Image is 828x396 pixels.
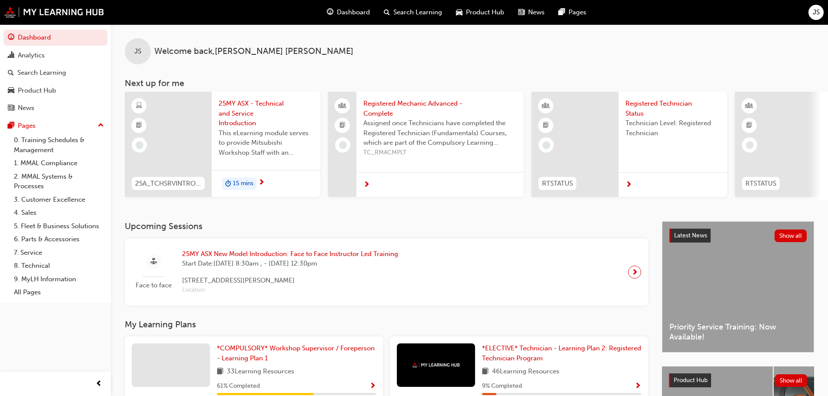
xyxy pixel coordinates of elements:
span: chart-icon [8,52,14,60]
a: 1. MMAL Compliance [10,156,107,170]
span: Latest News [674,232,707,239]
span: learningRecordVerb_NONE-icon [136,141,143,149]
span: JS [813,7,820,17]
a: car-iconProduct Hub [449,3,511,21]
button: Show Progress [635,381,641,392]
button: Show Progress [369,381,376,392]
span: Assigned once Technicians have completed the Registered Technician (Fundamentals) Courses, which ... [363,118,517,148]
span: learningRecordVerb_NONE-icon [746,141,754,149]
div: Analytics [18,50,45,60]
span: 46 Learning Resources [492,366,559,377]
span: booktick-icon [746,120,752,131]
span: Pages [569,7,586,17]
a: Face to face25MY ASX New Model Introduction: Face to Face Instructor Led TrainingStart Date:[DATE... [132,246,641,299]
span: 25MY ASX - Technical and Service Introduction [219,99,313,128]
div: Pages [18,121,36,131]
span: [STREET_ADDRESS][PERSON_NAME] [182,276,398,286]
span: *ELECTIVE* Technician - Learning Plan 2: Registered Technician Program [482,344,641,362]
span: 61 % Completed [217,381,260,391]
a: All Pages [10,286,107,299]
span: Technician Level: Registered Technician [625,118,720,138]
button: Show all [775,374,808,387]
a: Latest NewsShow all [669,229,807,243]
span: up-icon [98,120,104,131]
a: Dashboard [3,30,107,46]
span: Priority Service Training: Now Available! [669,322,807,342]
span: Start Date: [DATE] 8:30am , - [DATE] 12:30pm [182,259,398,269]
span: next-icon [258,179,265,187]
span: Registered Mechanic Advanced - Complete [363,99,517,118]
span: learningResourceType_ELEARNING-icon [136,100,142,112]
span: learningRecordVerb_NONE-icon [542,141,550,149]
button: Pages [3,118,107,134]
span: prev-icon [96,379,102,389]
span: Dashboard [337,7,370,17]
span: This eLearning module serves to provide Mitsubishi Workshop Staff with an introduction to the 25M... [219,128,313,158]
span: next-icon [625,181,632,189]
button: Show all [775,230,807,242]
a: 5. Fleet & Business Solutions [10,220,107,233]
span: JS [134,47,141,57]
a: Latest NewsShow allPriority Service Training: Now Available! [662,221,814,353]
span: car-icon [8,87,14,95]
a: Analytics [3,47,107,63]
span: next-icon [363,181,370,189]
span: TC_RMACMPLT [363,148,517,158]
span: Location [182,285,398,295]
span: Search Learning [393,7,442,17]
span: 9 % Completed [482,381,522,391]
span: news-icon [518,7,525,18]
a: 8. Technical [10,259,107,273]
div: News [18,103,34,113]
span: sessionType_FACE_TO_FACE-icon [150,256,157,267]
a: Product HubShow all [669,373,807,387]
span: search-icon [8,69,14,77]
h3: Upcoming Sessions [125,221,648,231]
span: news-icon [8,104,14,112]
a: 25A_TCHSRVINTRO_M25MY ASX - Technical and Service IntroductionThis eLearning module serves to pro... [125,92,320,197]
a: 3. Customer Excellence [10,193,107,206]
a: RTSTATUSRegistered Technician StatusTechnician Level: Registered Technician [532,92,727,197]
span: duration-icon [225,178,231,190]
span: booktick-icon [339,120,346,131]
h3: My Learning Plans [125,319,648,329]
a: pages-iconPages [552,3,593,21]
div: Product Hub [18,86,56,96]
a: 2. MMAL Systems & Processes [10,170,107,193]
h3: Next up for me [111,78,828,88]
span: News [528,7,545,17]
span: car-icon [456,7,462,18]
a: Registered Mechanic Advanced - CompleteAssigned once Technicians have completed the Registered Te... [328,92,524,197]
a: search-iconSearch Learning [377,3,449,21]
span: RTSTATUS [542,179,573,189]
img: mmal [4,7,104,18]
span: learningResourceType_INSTRUCTOR_LED-icon [543,100,549,112]
span: guage-icon [8,34,14,42]
a: *COMPULSORY* Workshop Supervisor / Foreperson - Learning Plan 1 [217,343,376,363]
a: News [3,100,107,116]
a: 6. Parts & Accessories [10,233,107,246]
img: mmal [412,362,460,368]
span: Registered Technician Status [625,99,720,118]
span: learningResourceType_INSTRUCTOR_LED-icon [746,100,752,112]
span: pages-icon [8,122,14,130]
a: 9. MyLH Information [10,273,107,286]
span: learningRecordVerb_NONE-icon [339,141,347,149]
span: Welcome back , [PERSON_NAME] [PERSON_NAME] [154,47,353,57]
span: people-icon [339,100,346,112]
span: Show Progress [635,383,641,390]
span: booktick-icon [136,120,142,131]
div: Search Learning [17,68,66,78]
a: 7. Service [10,246,107,260]
a: *ELECTIVE* Technician - Learning Plan 2: Registered Technician Program [482,343,641,363]
span: guage-icon [327,7,333,18]
span: next-icon [632,266,638,278]
span: book-icon [482,366,489,377]
a: 4. Sales [10,206,107,220]
span: pages-icon [559,7,565,18]
span: Show Progress [369,383,376,390]
a: Search Learning [3,65,107,81]
span: Product Hub [674,376,708,384]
